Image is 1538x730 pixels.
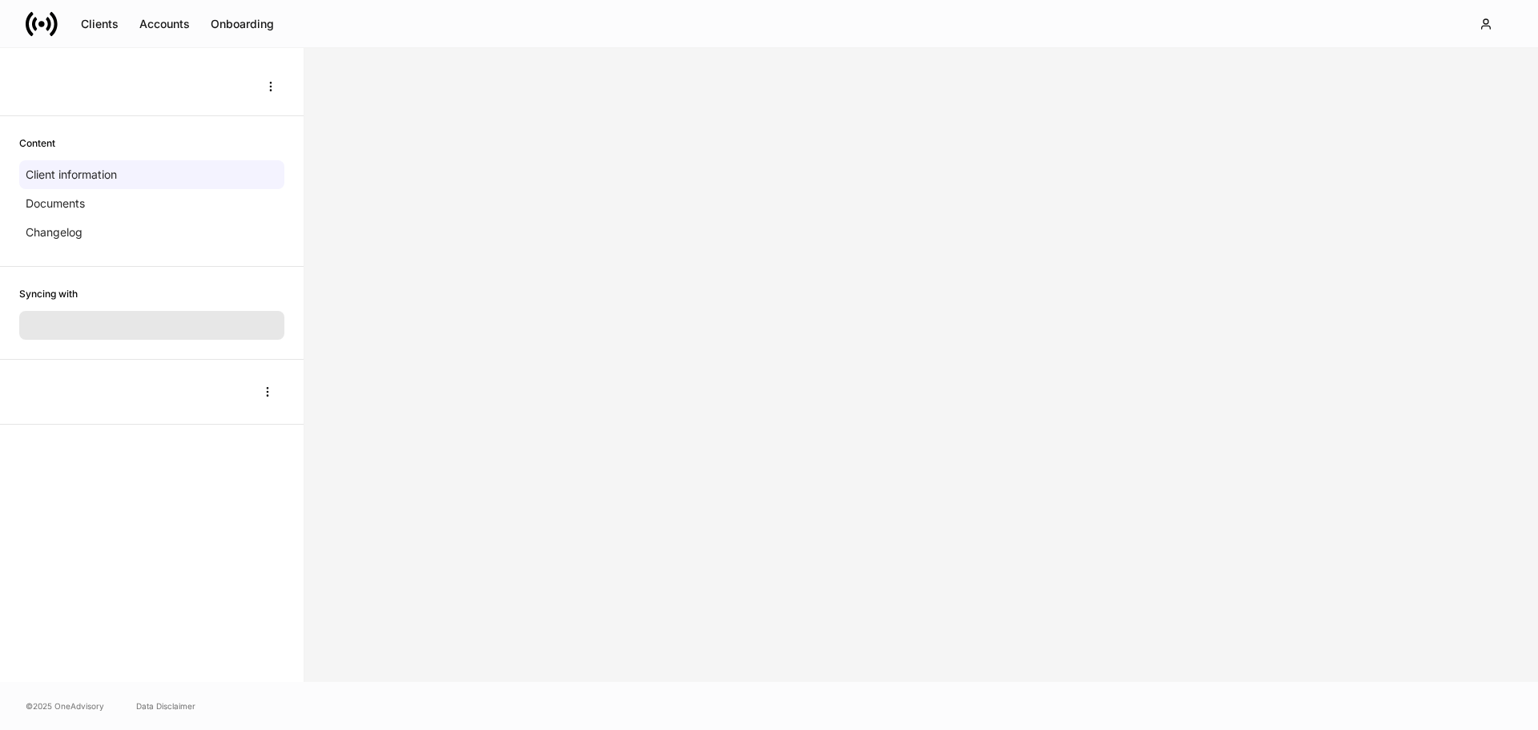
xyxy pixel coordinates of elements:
button: Clients [70,11,129,37]
div: Onboarding [211,18,274,30]
a: Data Disclaimer [136,700,195,712]
a: Documents [19,189,284,218]
a: Client information [19,160,284,189]
button: Onboarding [200,11,284,37]
div: Clients [81,18,119,30]
h6: Syncing with [19,286,78,301]
button: Accounts [129,11,200,37]
span: © 2025 OneAdvisory [26,700,104,712]
div: Accounts [139,18,190,30]
p: Changelog [26,224,83,240]
a: Changelog [19,218,284,247]
p: Documents [26,196,85,212]
p: Client information [26,167,117,183]
h6: Content [19,135,55,151]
